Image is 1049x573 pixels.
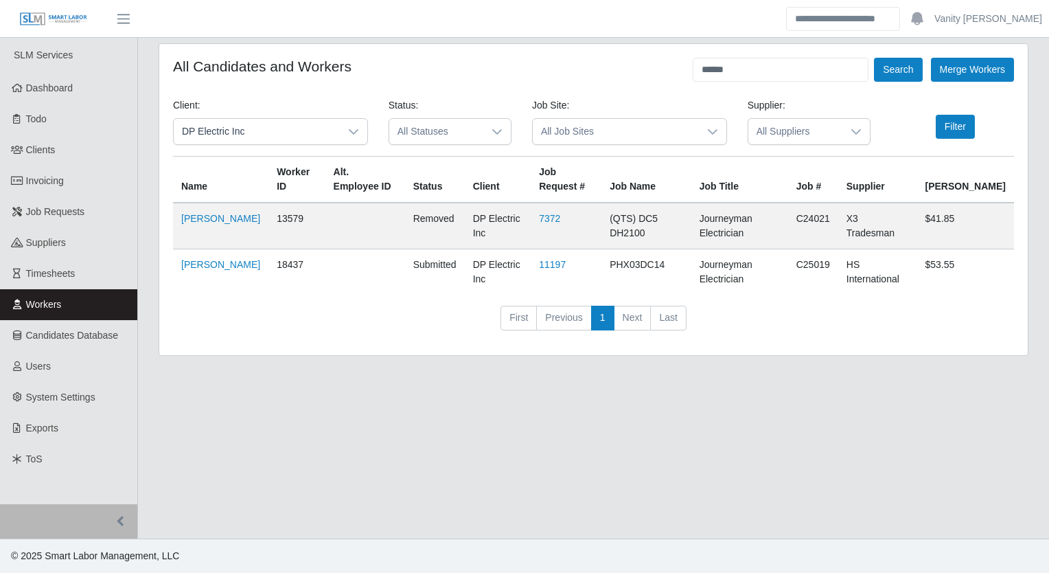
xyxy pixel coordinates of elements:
a: 7372 [539,213,560,224]
label: Job Site: [532,98,569,113]
label: Client: [173,98,200,113]
td: (QTS) DC5 DH2100 [601,203,691,249]
span: Todo [26,113,47,124]
span: Candidates Database [26,330,119,341]
label: Status: [389,98,419,113]
td: DP Electric Inc [465,203,531,249]
th: Job # [788,157,838,203]
td: Journeyman Electrician [691,249,788,295]
span: Exports [26,423,58,434]
span: Clients [26,144,56,155]
span: ToS [26,453,43,464]
span: © 2025 Smart Labor Management, LLC [11,550,179,561]
span: All Statuses [389,119,483,144]
th: Job Title [691,157,788,203]
button: Filter [936,115,975,139]
th: Job Name [601,157,691,203]
h4: All Candidates and Workers [173,58,351,75]
td: HS International [838,249,917,295]
span: Workers [26,299,62,310]
td: removed [405,203,465,249]
td: C25019 [788,249,838,295]
span: All Suppliers [748,119,842,144]
a: [PERSON_NAME] [181,213,260,224]
input: Search [786,7,900,31]
th: Status [405,157,465,203]
img: SLM Logo [19,12,88,27]
nav: pagination [173,306,1014,341]
td: submitted [405,249,465,295]
span: Job Requests [26,206,85,217]
button: Search [874,58,922,82]
th: [PERSON_NAME] [917,157,1014,203]
th: Job Request # [531,157,601,203]
span: System Settings [26,392,95,403]
td: PHX03DC14 [601,249,691,295]
th: Alt. Employee ID [325,157,405,203]
button: Merge Workers [931,58,1014,82]
td: 18437 [268,249,325,295]
span: DP Electric Inc [174,119,340,144]
a: Vanity [PERSON_NAME] [934,12,1042,26]
td: DP Electric Inc [465,249,531,295]
a: 11197 [539,259,566,270]
td: $41.85 [917,203,1014,249]
span: All Job Sites [533,119,699,144]
td: 13579 [268,203,325,249]
a: 1 [591,306,614,330]
span: Users [26,361,51,372]
td: Journeyman Electrician [691,203,788,249]
span: Invoicing [26,175,64,186]
label: Supplier: [748,98,785,113]
span: Timesheets [26,268,76,279]
td: X3 Tradesman [838,203,917,249]
th: Supplier [838,157,917,203]
th: Client [465,157,531,203]
td: $53.55 [917,249,1014,295]
th: Worker ID [268,157,325,203]
td: C24021 [788,203,838,249]
th: Name [173,157,268,203]
span: Dashboard [26,82,73,93]
span: SLM Services [14,49,73,60]
span: Suppliers [26,237,66,248]
a: [PERSON_NAME] [181,259,260,270]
